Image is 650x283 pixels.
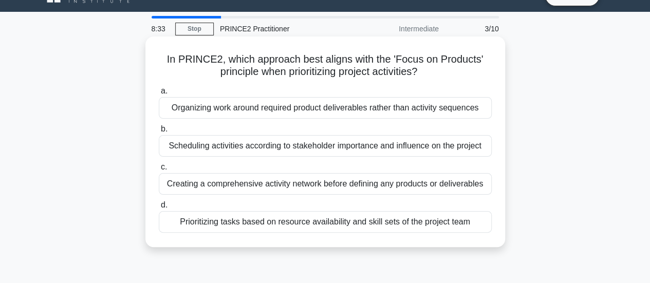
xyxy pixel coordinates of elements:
[159,97,492,119] div: Organizing work around required product deliverables rather than activity sequences
[158,53,493,79] h5: In PRINCE2, which approach best aligns with the 'Focus on Products' principle when prioritizing p...
[145,18,175,39] div: 8:33
[214,18,355,39] div: PRINCE2 Practitioner
[159,211,492,233] div: Prioritizing tasks based on resource availability and skill sets of the project team
[161,86,168,95] span: a.
[355,18,445,39] div: Intermediate
[175,23,214,35] a: Stop
[161,200,168,209] span: d.
[159,173,492,195] div: Creating a comprehensive activity network before defining any products or deliverables
[161,162,167,171] span: c.
[159,135,492,157] div: Scheduling activities according to stakeholder importance and influence on the project
[161,124,168,133] span: b.
[445,18,505,39] div: 3/10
